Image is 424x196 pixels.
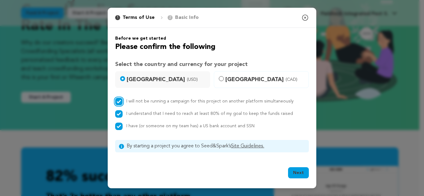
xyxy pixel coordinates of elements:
[175,14,199,21] p: Basic Info
[168,15,173,20] span: 2
[126,99,294,103] label: I will not be running a campaign for this project on another platform simultaneously
[115,41,309,53] h2: Please confirm the following
[127,142,305,150] span: By starting a project you agree to Seed&Spark’s
[286,76,297,83] span: (CAD)
[126,111,293,116] label: I understand that I need to reach at least 80% of my goal to keep the funds raised
[115,15,120,20] span: 1
[127,75,206,84] span: [GEOGRAPHIC_DATA]
[288,167,309,178] button: Next
[115,35,309,41] h6: Before we get started
[123,14,155,21] p: Terms of Use
[231,144,264,149] a: Site Guidelines.
[225,75,305,84] span: [GEOGRAPHIC_DATA]
[187,76,198,83] span: (USD)
[126,124,255,128] span: I have (or someone on my team has) a US bank account and SSN
[115,60,309,69] h3: Select the country and currency for your project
